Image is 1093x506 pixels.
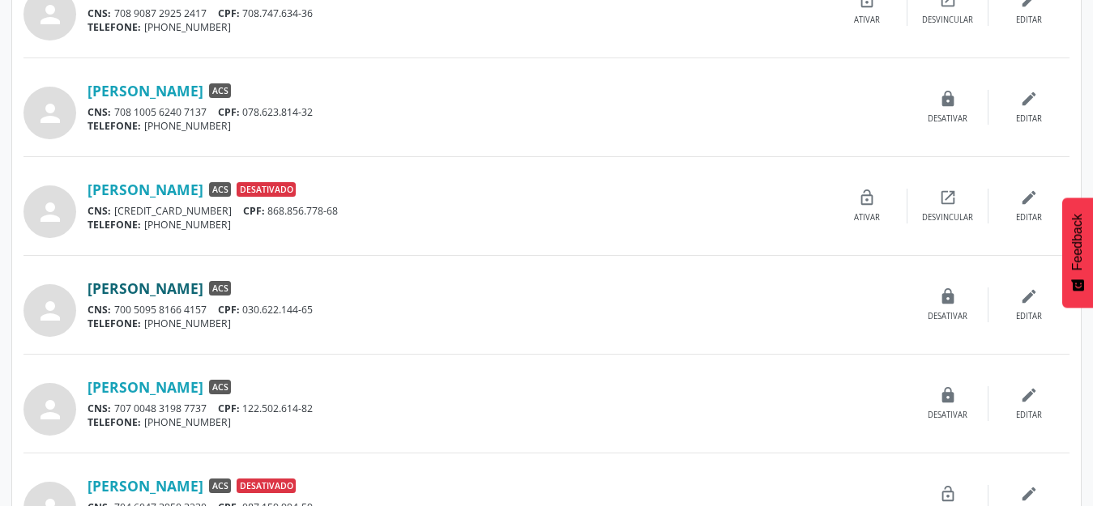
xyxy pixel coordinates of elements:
span: TELEFONE: [88,218,141,232]
i: open_in_new [939,189,957,206]
div: [PHONE_NUMBER] [88,317,907,330]
span: TELEFONE: [88,119,141,133]
div: Desvincular [922,15,973,26]
div: Desativar [928,113,967,125]
span: ACS [209,281,231,296]
div: [PHONE_NUMBER] [88,20,826,34]
i: lock_open [939,485,957,503]
div: Editar [1016,113,1042,125]
div: [PHONE_NUMBER] [88,119,907,133]
span: CNS: [88,204,111,218]
span: Desativado [237,478,296,493]
span: CNS: [88,303,111,317]
a: [PERSON_NAME] [88,477,203,495]
div: Editar [1016,410,1042,421]
i: lock [939,90,957,108]
span: TELEFONE: [88,20,141,34]
i: edit [1020,485,1038,503]
span: Feedback [1070,214,1085,270]
span: TELEFONE: [88,317,141,330]
div: [CREDIT_CARD_NUMBER] 868.856.778-68 [88,204,826,218]
div: Editar [1016,15,1042,26]
i: edit [1020,386,1038,404]
i: edit [1020,90,1038,108]
span: CNS: [88,6,111,20]
a: [PERSON_NAME] [88,378,203,396]
i: person [36,296,65,325]
i: person [36,395,65,424]
div: 708 9087 2925 2417 708.747.634-36 [88,6,826,20]
i: person [36,99,65,128]
div: Ativar [854,15,880,26]
a: [PERSON_NAME] [88,279,203,297]
div: Desativar [928,311,967,322]
span: ACS [209,83,231,98]
span: ACS [209,478,231,493]
div: 708 1005 6240 7137 078.623.814-32 [88,105,907,119]
div: 700 5095 8166 4157 030.622.144-65 [88,303,907,317]
span: CPF: [243,204,265,218]
div: Editar [1016,212,1042,223]
div: Editar [1016,311,1042,322]
span: Desativado [237,182,296,197]
div: [PHONE_NUMBER] [88,218,826,232]
button: Feedback - Mostrar pesquisa [1062,198,1093,308]
span: CPF: [218,303,240,317]
i: edit [1020,189,1038,206]
div: 707 0048 3198 7737 122.502.614-82 [88,402,907,415]
span: CNS: [88,105,111,119]
span: ACS [209,182,231,197]
div: Desativar [928,410,967,421]
i: lock [939,386,957,404]
span: TELEFONE: [88,415,141,429]
div: Desvincular [922,212,973,223]
span: CPF: [218,6,240,20]
i: lock [939,287,957,305]
span: CPF: [218,105,240,119]
a: [PERSON_NAME] [88,181,203,198]
span: CNS: [88,402,111,415]
span: ACS [209,380,231,394]
span: CPF: [218,402,240,415]
a: [PERSON_NAME] [88,82,203,100]
i: edit [1020,287,1038,305]
i: person [36,198,65,227]
i: lock_open [858,189,876,206]
div: [PHONE_NUMBER] [88,415,907,429]
div: Ativar [854,212,880,223]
